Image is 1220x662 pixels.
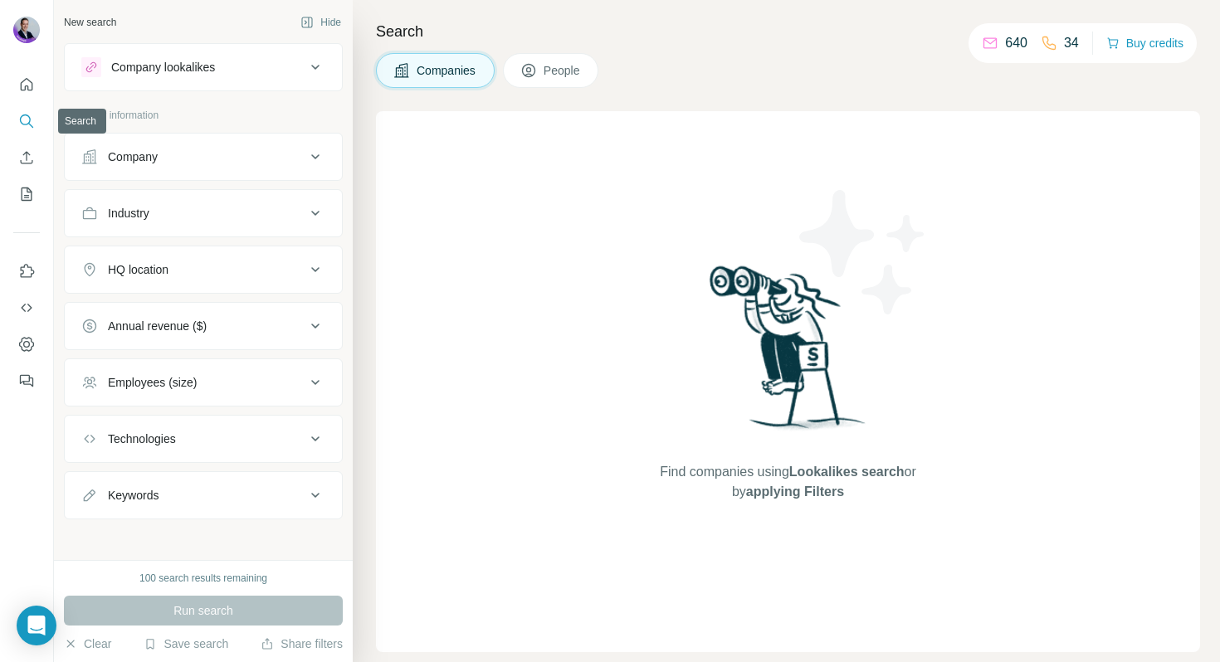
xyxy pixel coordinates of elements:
button: Feedback [13,366,40,396]
button: HQ location [65,250,342,290]
img: Surfe Illustration - Stars [788,178,938,327]
div: HQ location [108,261,168,278]
div: Employees (size) [108,374,197,391]
button: Company lookalikes [65,47,342,87]
h4: Search [376,20,1200,43]
button: Search [13,106,40,136]
span: applying Filters [746,484,844,499]
button: Enrich CSV [13,143,40,173]
button: Dashboard [13,329,40,359]
span: Find companies using or by [655,462,920,502]
span: People [544,62,582,79]
div: Company [108,148,158,165]
div: Company lookalikes [111,59,215,75]
span: Lookalikes search [789,465,905,479]
button: Use Surfe on LinkedIn [13,256,40,286]
img: Avatar [13,17,40,43]
button: Employees (size) [65,363,342,402]
div: 100 search results remaining [139,571,267,586]
div: Keywords [108,487,159,504]
button: My lists [13,179,40,209]
button: Use Surfe API [13,293,40,323]
button: Hide [289,10,353,35]
button: Share filters [261,635,343,652]
div: Technologies [108,431,176,447]
button: Technologies [65,419,342,459]
button: Industry [65,193,342,233]
button: Quick start [13,70,40,100]
p: 34 [1064,33,1079,53]
div: Annual revenue ($) [108,318,207,334]
div: Open Intercom Messenger [17,606,56,645]
button: Buy credits [1106,32,1183,55]
span: Companies [417,62,477,79]
p: Company information [64,108,343,123]
div: Industry [108,205,149,221]
div: New search [64,15,116,30]
button: Save search [144,635,228,652]
button: Annual revenue ($) [65,306,342,346]
button: Keywords [65,475,342,515]
button: Clear [64,635,111,652]
img: Surfe Illustration - Woman searching with binoculars [702,261,875,446]
button: Company [65,137,342,177]
p: 640 [1005,33,1027,53]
